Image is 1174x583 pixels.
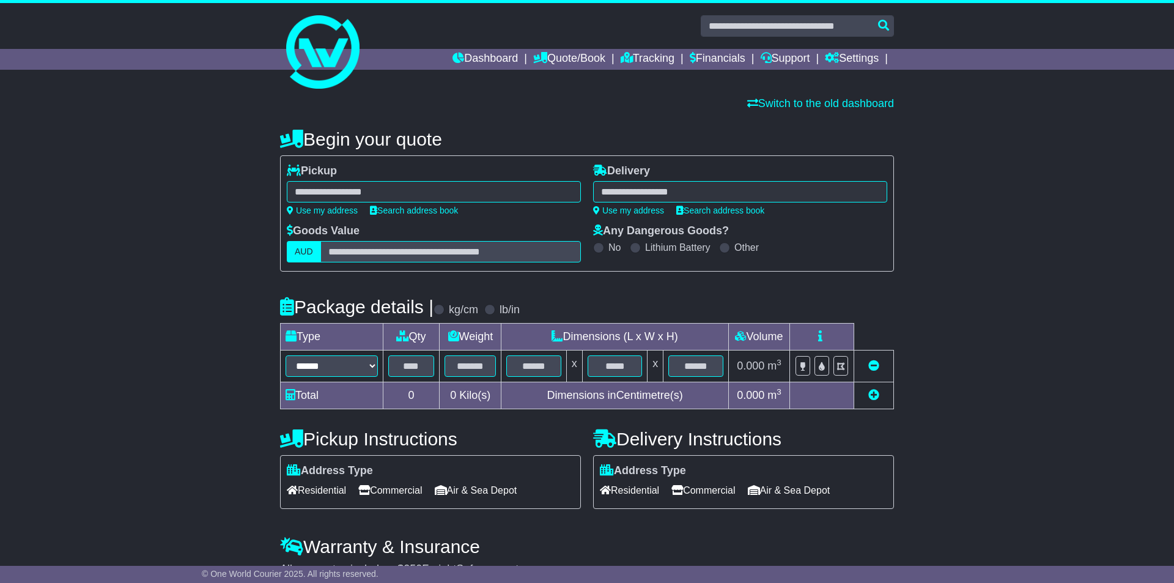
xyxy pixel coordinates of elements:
[450,389,456,401] span: 0
[593,206,664,215] a: Use my address
[645,242,711,253] label: Lithium Battery
[747,97,894,110] a: Switch to the old dashboard
[449,303,478,317] label: kg/cm
[280,129,894,149] h4: Begin your quote
[383,382,440,409] td: 0
[748,481,830,500] span: Air & Sea Depot
[767,389,781,401] span: m
[777,387,781,396] sup: 3
[777,358,781,367] sup: 3
[734,242,759,253] label: Other
[593,429,894,449] h4: Delivery Instructions
[737,389,764,401] span: 0.000
[440,324,501,351] td: Weight
[202,569,378,579] span: © One World Courier 2025. All rights reserved.
[761,49,810,70] a: Support
[280,297,434,317] h4: Package details |
[280,537,894,557] h4: Warranty & Insurance
[287,206,358,215] a: Use my address
[690,49,745,70] a: Financials
[728,324,789,351] td: Volume
[501,382,729,409] td: Dimensions in Centimetre(s)
[600,481,659,500] span: Residential
[500,303,520,317] label: lb/in
[280,563,894,576] div: All our quotes include a $ FreightSafe warranty.
[435,481,517,500] span: Air & Sea Depot
[608,242,621,253] label: No
[737,360,764,372] span: 0.000
[440,382,501,409] td: Kilo(s)
[676,206,764,215] a: Search address book
[533,49,605,70] a: Quote/Book
[287,225,360,238] label: Goods Value
[671,481,735,500] span: Commercial
[566,351,582,382] td: x
[648,351,663,382] td: x
[358,481,422,500] span: Commercial
[287,464,373,478] label: Address Type
[621,49,674,70] a: Tracking
[287,165,337,178] label: Pickup
[452,49,518,70] a: Dashboard
[593,165,650,178] label: Delivery
[868,360,879,372] a: Remove this item
[501,324,729,351] td: Dimensions (L x W x H)
[281,382,383,409] td: Total
[600,464,686,478] label: Address Type
[281,324,383,351] td: Type
[767,360,781,372] span: m
[825,49,879,70] a: Settings
[383,324,440,351] td: Qty
[287,481,346,500] span: Residential
[280,429,581,449] h4: Pickup Instructions
[404,563,422,575] span: 250
[370,206,458,215] a: Search address book
[868,389,879,401] a: Add new item
[287,241,321,262] label: AUD
[593,225,729,238] label: Any Dangerous Goods?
